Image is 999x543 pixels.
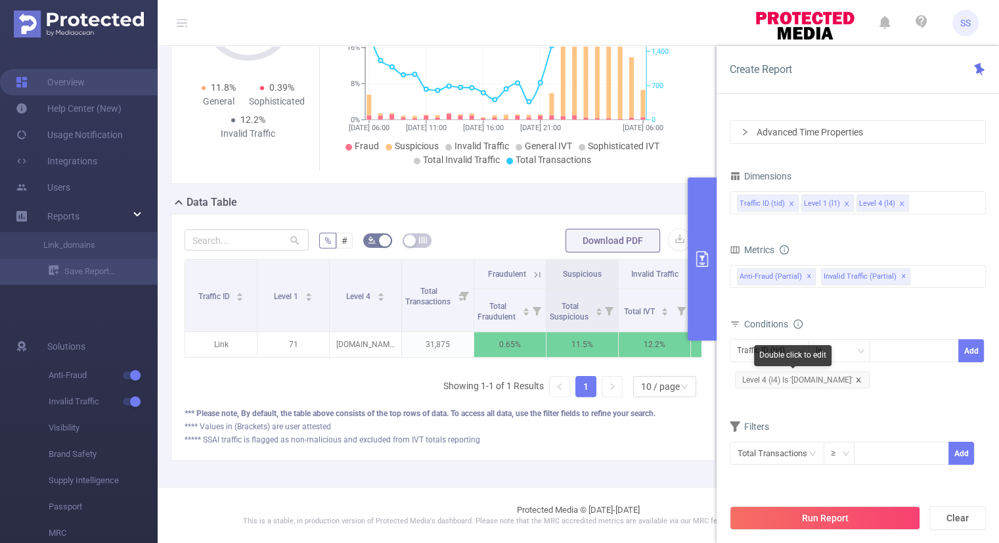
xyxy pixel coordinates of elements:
[624,307,657,316] span: Total IVT
[527,289,546,331] i: Filter menu
[741,128,749,136] i: icon: right
[463,124,504,132] tspan: [DATE] 16:00
[455,260,474,331] i: Filter menu
[269,82,294,93] span: 0.39%
[187,195,237,210] h2: Data Table
[419,236,427,244] i: icon: table
[406,124,447,132] tspan: [DATE] 11:00
[948,442,974,465] button: Add
[16,148,97,174] a: Integrations
[443,376,544,397] li: Showing 1-1 of 1 Results
[960,10,971,36] span: SS
[368,236,376,244] i: icon: bg-colors
[901,269,906,285] span: ✕
[522,310,529,314] i: icon: caret-down
[236,291,244,295] i: icon: caret-up
[330,332,401,357] p: [DOMAIN_NAME]
[730,421,769,432] span: Filters
[346,292,372,301] span: Level 4
[395,141,439,151] span: Suspicious
[958,339,984,362] button: Add
[236,291,244,298] div: Sort
[754,345,832,366] div: Double click to edit
[185,229,309,250] input: Search...
[563,270,602,279] span: Suspicious
[405,287,453,306] span: Total Transactions
[631,270,678,279] span: Invalid Traffic
[525,141,572,151] span: General IVT
[730,506,920,530] button: Run Report
[661,310,669,314] i: icon: caret-down
[377,291,384,295] i: icon: caret-up
[623,124,663,132] tspan: [DATE] 06:00
[49,467,158,494] span: Supply Intelligence
[274,292,300,301] span: Level 1
[219,127,277,141] div: Invalid Traffic
[843,201,850,208] i: icon: close
[198,292,232,301] span: Traffic ID
[575,376,596,397] li: 1
[740,195,785,212] div: Traffic ID (tid)
[185,434,701,446] div: ***** SSAI traffic is flagged as non-malicious and excluded from IVT totals reporting
[14,11,144,37] img: Protected Media
[600,289,618,331] i: Filter menu
[355,141,379,151] span: Fraud
[349,124,389,132] tspan: [DATE] 06:00
[550,302,590,321] span: Total Suspicious
[474,332,546,357] p: 0.65%
[49,441,158,467] span: Brand Safety
[522,306,529,310] i: icon: caret-up
[47,203,79,229] a: Reports
[16,69,85,95] a: Overview
[652,116,655,124] tspan: 0
[16,174,70,201] a: Users
[652,82,663,90] tspan: 700
[899,201,905,208] i: icon: close
[831,442,845,464] div: ≥
[549,376,570,397] li: Previous Page
[351,116,360,124] tspan: 0%
[520,124,560,132] tspan: [DATE] 21:00
[856,195,909,212] li: Level 4 (l4)
[691,332,763,357] p: 11.8%
[821,268,910,285] span: Invalid Traffic (partial)
[744,319,803,329] span: Conditions
[780,245,789,254] i: icon: info-circle
[185,408,701,419] div: *** Please note, By default, the table above consists of the top rows of data. To access all data...
[929,506,986,530] button: Clear
[190,95,248,108] div: General
[801,195,854,212] li: Level 1 (l1)
[47,333,85,360] span: Solutions
[49,258,158,285] a: Save Report...
[49,494,158,520] span: Passport
[842,450,850,459] i: icon: down
[735,371,870,389] span: Level 4 (l4) Is '[DOMAIN_NAME]'
[190,516,966,527] p: This is a stable, in production version of Protected Media's dashboard. Please note that the MRC ...
[347,44,360,53] tspan: 16%
[49,362,158,389] span: Anti-Fraud
[185,421,701,433] div: **** Values in (Brackets) are user attested
[248,95,307,108] div: Sophisticated
[619,332,690,357] p: 12.2%
[730,245,774,255] span: Metrics
[737,340,794,362] div: Traffic ID (tid)
[477,302,518,321] span: Total Fraudulent
[602,376,623,397] li: Next Page
[377,291,385,298] div: Sort
[788,201,795,208] i: icon: close
[240,114,265,125] span: 12.2%
[680,383,688,392] i: icon: down
[855,377,862,383] i: icon: close
[661,306,669,314] div: Sort
[857,347,865,356] i: icon: down
[641,377,680,396] div: 10 / page
[47,211,79,222] span: Reports
[652,47,669,56] tspan: 1,400
[546,332,618,357] p: 11.5%
[516,154,591,165] span: Total Transactions
[488,270,526,279] span: Fraudulent
[305,291,313,298] div: Sort
[566,229,660,252] button: Download PDF
[377,296,384,300] i: icon: caret-down
[49,415,158,441] span: Visibility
